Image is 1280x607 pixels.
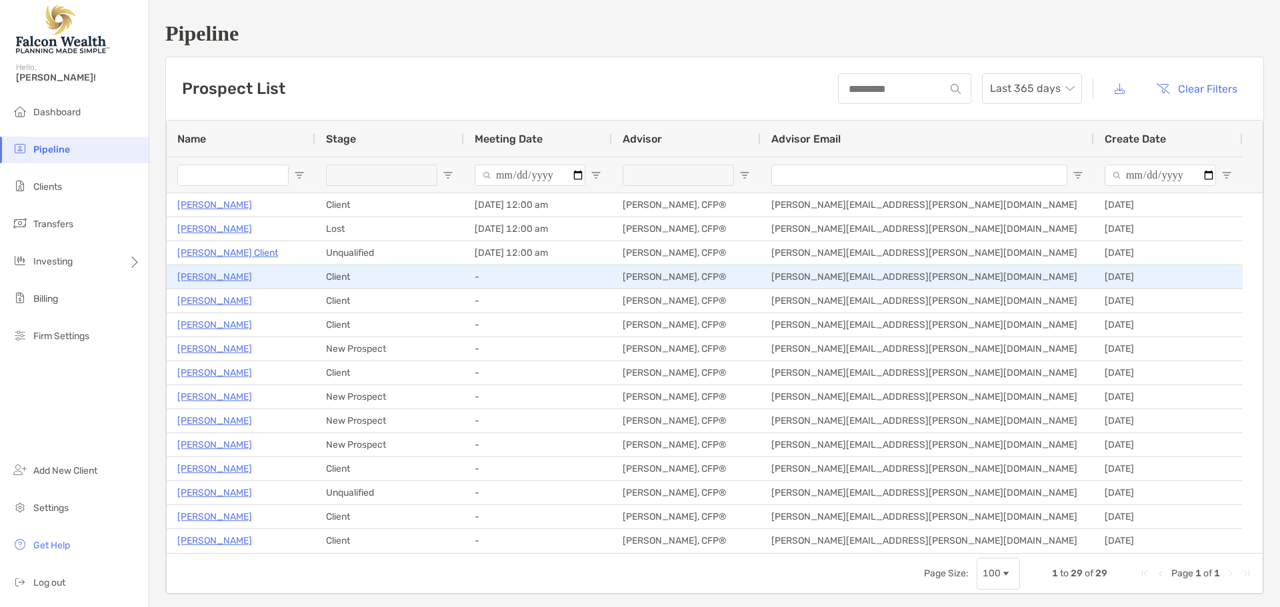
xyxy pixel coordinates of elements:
[464,529,612,552] div: -
[761,361,1094,384] div: [PERSON_NAME][EMAIL_ADDRESS][PERSON_NAME][DOMAIN_NAME]
[315,337,464,360] div: New Prospect
[612,265,761,289] div: [PERSON_NAME], CFP®
[739,170,750,181] button: Open Filter Menu
[1171,568,1193,579] span: Page
[1071,568,1083,579] span: 29
[612,337,761,360] div: [PERSON_NAME], CFP®
[761,217,1094,241] div: [PERSON_NAME][EMAIL_ADDRESS][PERSON_NAME][DOMAIN_NAME]
[612,385,761,408] div: [PERSON_NAME], CFP®
[464,505,612,528] div: -
[315,241,464,265] div: Unqualified
[612,193,761,217] div: [PERSON_NAME], CFP®
[1094,289,1243,312] div: [DATE]
[771,133,841,145] span: Advisor Email
[12,536,28,552] img: get-help icon
[177,364,252,381] a: [PERSON_NAME]
[1221,170,1232,181] button: Open Filter Menu
[16,72,141,83] span: [PERSON_NAME]!
[33,144,70,155] span: Pipeline
[177,245,278,261] a: [PERSON_NAME] Client
[1085,568,1093,579] span: of
[315,457,464,480] div: Client
[12,290,28,306] img: billing icon
[612,361,761,384] div: [PERSON_NAME], CFP®
[761,457,1094,480] div: [PERSON_NAME][EMAIL_ADDRESS][PERSON_NAME][DOMAIN_NAME]
[623,133,662,145] span: Advisor
[315,481,464,504] div: Unqualified
[1094,457,1243,480] div: [DATE]
[1094,361,1243,384] div: [DATE]
[177,197,252,213] a: [PERSON_NAME]
[12,178,28,194] img: clients icon
[177,484,252,501] p: [PERSON_NAME]
[761,385,1094,408] div: [PERSON_NAME][EMAIL_ADDRESS][PERSON_NAME][DOMAIN_NAME]
[475,133,543,145] span: Meeting Date
[761,481,1094,504] div: [PERSON_NAME][EMAIL_ADDRESS][PERSON_NAME][DOMAIN_NAME]
[33,330,89,342] span: Firm Settings
[761,265,1094,289] div: [PERSON_NAME][EMAIL_ADDRESS][PERSON_NAME][DOMAIN_NAME]
[612,457,761,480] div: [PERSON_NAME], CFP®
[33,256,73,267] span: Investing
[1052,568,1058,579] span: 1
[1094,265,1243,289] div: [DATE]
[1155,568,1166,579] div: Previous Page
[1241,568,1252,579] div: Last Page
[12,103,28,119] img: dashboard icon
[1073,170,1083,181] button: Open Filter Menu
[177,221,252,237] a: [PERSON_NAME]
[612,529,761,552] div: [PERSON_NAME], CFP®
[1094,193,1243,217] div: [DATE]
[464,217,612,241] div: [DATE] 12:00 am
[1094,433,1243,456] div: [DATE]
[464,409,612,432] div: -
[315,289,464,312] div: Client
[612,433,761,456] div: [PERSON_NAME], CFP®
[990,74,1074,103] span: Last 365 days
[33,465,97,476] span: Add New Client
[1225,568,1236,579] div: Next Page
[177,460,252,477] p: [PERSON_NAME]
[177,532,252,549] p: [PERSON_NAME]
[12,327,28,343] img: firm-settings icon
[12,253,28,269] img: investing icon
[315,217,464,241] div: Lost
[1139,568,1150,579] div: First Page
[1195,568,1201,579] span: 1
[464,289,612,312] div: -
[1105,165,1216,186] input: Create Date Filter Input
[12,462,28,478] img: add_new_client icon
[177,340,252,357] a: [PERSON_NAME]
[315,409,464,432] div: New Prospect
[33,502,69,514] span: Settings
[177,316,252,333] p: [PERSON_NAME]
[177,388,252,405] a: [PERSON_NAME]
[761,337,1094,360] div: [PERSON_NAME][EMAIL_ADDRESS][PERSON_NAME][DOMAIN_NAME]
[1095,568,1107,579] span: 29
[464,193,612,217] div: [DATE] 12:00 am
[771,165,1067,186] input: Advisor Email Filter Input
[315,385,464,408] div: New Prospect
[464,385,612,408] div: -
[33,107,81,118] span: Dashboard
[177,508,252,525] a: [PERSON_NAME]
[315,433,464,456] div: New Prospect
[12,215,28,231] img: transfers icon
[315,265,464,289] div: Client
[1094,217,1243,241] div: [DATE]
[977,558,1020,590] div: Page Size
[761,529,1094,552] div: [PERSON_NAME][EMAIL_ADDRESS][PERSON_NAME][DOMAIN_NAME]
[177,412,252,429] p: [PERSON_NAME]
[1094,385,1243,408] div: [DATE]
[315,529,464,552] div: Client
[612,241,761,265] div: [PERSON_NAME], CFP®
[612,217,761,241] div: [PERSON_NAME], CFP®
[612,313,761,336] div: [PERSON_NAME], CFP®
[761,313,1094,336] div: [PERSON_NAME][EMAIL_ADDRESS][PERSON_NAME][DOMAIN_NAME]
[464,457,612,480] div: -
